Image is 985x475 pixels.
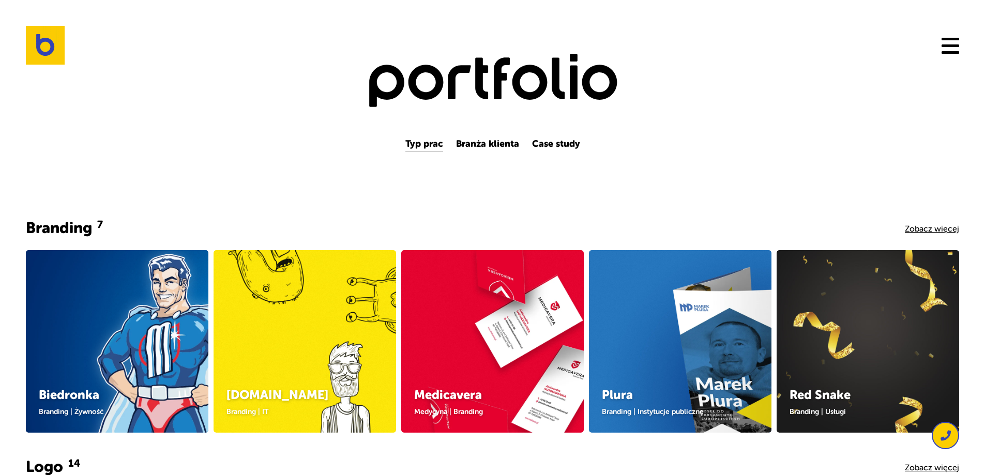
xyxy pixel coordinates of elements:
[226,388,328,402] a: [DOMAIN_NAME]
[258,407,260,416] span: |
[905,463,959,472] a: Zobacz więcej
[97,217,103,232] span: 7
[602,407,631,416] a: Branding
[589,250,771,433] img: Plura
[942,37,959,54] button: Navigation
[26,250,208,433] img: Biedronka
[26,219,103,237] a: Branding7
[414,407,447,416] a: Medycyna
[262,407,268,416] a: IT
[39,407,68,416] a: Branding
[405,138,443,149] a: Typ prac
[70,407,72,416] span: |
[633,407,635,416] span: |
[790,407,819,416] a: Branding
[414,388,482,402] a: Medicavera
[905,224,959,234] a: Zobacz więcej
[777,250,959,433] img: Red Snake
[638,407,704,416] a: Instytucje publiczne
[401,250,584,433] img: Medicavera
[144,52,842,113] h1: Portfolio
[26,26,65,65] img: Brandoo Group
[214,250,396,433] img: home.pl
[821,407,823,416] span: |
[226,407,256,416] a: Branding
[74,407,103,416] a: Żywność
[456,138,519,149] a: Branża klienta
[790,388,851,402] a: Red Snake
[449,407,451,416] span: |
[453,407,483,416] a: Branding
[532,138,580,149] a: Case study
[825,407,846,416] a: Usługi
[39,388,99,402] a: Biedronka
[68,456,80,471] span: 14
[602,388,633,402] a: Plura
